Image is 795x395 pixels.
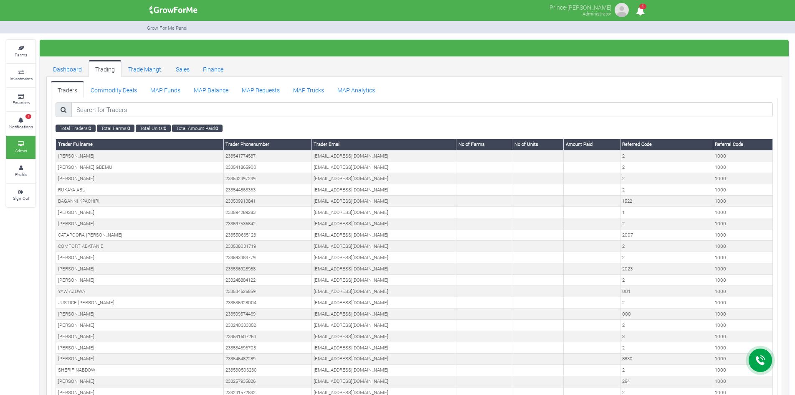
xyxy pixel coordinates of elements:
td: 1522 [620,196,713,207]
td: 233531607264 [223,331,311,342]
img: growforme image [147,2,200,18]
td: 1000 [713,218,772,229]
th: Trader Fullname [56,139,224,150]
td: [EMAIL_ADDRESS][DOMAIN_NAME] [311,286,456,297]
a: Sales [169,60,196,77]
td: [EMAIL_ADDRESS][DOMAIN_NAME] [311,275,456,286]
td: 2023 [620,263,713,275]
td: 233248884122 [223,275,311,286]
th: Referral Code [713,139,772,150]
small: Total Units: [136,125,171,132]
small: Profile [15,171,27,177]
td: 233546482289 [223,353,311,364]
td: 2 [620,241,713,252]
td: 2 [620,173,713,184]
td: 1000 [713,286,772,297]
td: 233599574469 [223,308,311,320]
small: Farms [15,52,27,58]
td: [EMAIL_ADDRESS][DOMAIN_NAME] [311,162,456,173]
a: Profile [6,160,35,183]
td: 2 [620,275,713,286]
a: Traders [51,81,84,98]
td: 1000 [713,252,772,263]
b: 0 [127,125,130,131]
th: Trader Phonenumber [223,139,311,150]
td: [EMAIL_ADDRESS][DOMAIN_NAME] [311,241,456,252]
a: Dashboard [46,60,89,77]
small: Total Amount Paid: [172,125,223,132]
a: Sign Out [6,184,35,207]
td: [PERSON_NAME] [56,218,224,229]
td: 233257935826 [223,376,311,387]
th: No of Farms [456,139,512,150]
td: [EMAIL_ADDRESS][DOMAIN_NAME] [311,252,456,263]
td: 1000 [713,207,772,218]
td: 1000 [713,376,772,387]
td: 1000 [713,297,772,308]
td: 233594289283 [223,207,311,218]
td: 233544863363 [223,184,311,196]
small: Sign Out [13,195,29,201]
td: [EMAIL_ADDRESS][DOMAIN_NAME] [311,342,456,354]
th: Referred Code [620,139,713,150]
td: [EMAIL_ADDRESS][DOMAIN_NAME] [311,353,456,364]
td: 8830 [620,353,713,364]
td: 233541774587 [223,150,311,162]
td: 1000 [713,364,772,376]
td: [EMAIL_ADDRESS][DOMAIN_NAME] [311,263,456,275]
small: Administrator [582,10,611,17]
td: [PERSON_NAME] [56,252,224,263]
td: 233550665123 [223,229,311,241]
td: CATAPOORA [PERSON_NAME] [56,229,224,241]
td: 1000 [713,320,772,331]
td: [EMAIL_ADDRESS][DOMAIN_NAME] [311,320,456,331]
a: Investments [6,64,35,87]
td: 233538031719 [223,241,311,252]
td: [PERSON_NAME] [56,150,224,162]
small: Admin [15,148,27,153]
a: Trading [89,60,122,77]
td: 233539913841 [223,196,311,207]
a: MAP Requests [235,81,286,98]
td: 233542497239 [223,173,311,184]
a: 1 Notifications [6,112,35,135]
td: [PERSON_NAME] [56,275,224,286]
a: Trade Mangt. [122,60,169,77]
a: MAP Funds [144,81,187,98]
td: RUKAYA ABU [56,184,224,196]
td: 1000 [713,229,772,241]
small: Investments [10,76,33,82]
td: YAW AZUWA [56,286,224,297]
a: Finances [6,88,35,111]
td: 1000 [713,342,772,354]
td: 1000 [713,308,772,320]
td: [PERSON_NAME] [56,376,224,387]
b: 0 [164,125,167,131]
input: Search for Traders [71,102,773,117]
td: [EMAIL_ADDRESS][DOMAIN_NAME] [311,229,456,241]
td: [PERSON_NAME] [56,331,224,342]
small: Total Farms: [97,125,134,132]
b: 0 [89,125,91,131]
td: [PERSON_NAME] [56,353,224,364]
span: 1 [25,114,31,119]
td: 2 [620,320,713,331]
td: 233541865900 [223,162,311,173]
td: 2 [620,297,713,308]
td: 1000 [713,241,772,252]
th: Trader Email [311,139,456,150]
td: BAGANNI KPACHIRI [56,196,224,207]
td: [EMAIL_ADDRESS][DOMAIN_NAME] [311,184,456,196]
a: MAP Trucks [286,81,331,98]
a: Farms [6,40,35,63]
td: [EMAIL_ADDRESS][DOMAIN_NAME] [311,308,456,320]
td: 2 [620,162,713,173]
td: 1000 [713,173,772,184]
td: 2 [620,218,713,229]
td: 1000 [713,331,772,342]
td: 2 [620,342,713,354]
td: 1 [620,207,713,218]
a: 1 [632,8,648,16]
td: 1000 [713,353,772,364]
td: COMFORT ABATANIE [56,241,224,252]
